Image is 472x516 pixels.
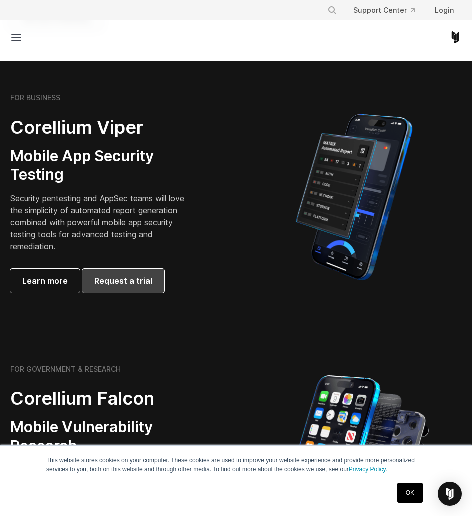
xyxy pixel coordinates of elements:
a: Request a trial [82,269,164,293]
button: Search [323,1,341,19]
h6: FOR GOVERNMENT & RESEARCH [10,365,121,374]
h3: Mobile Vulnerability Research [10,418,212,455]
img: Corellium MATRIX automated report on iPhone showing app vulnerability test results across securit... [279,109,429,285]
p: This website stores cookies on your computer. These cookies are used to improve your website expe... [46,456,426,474]
h6: FOR BUSINESS [10,93,60,102]
p: Security pentesting and AppSec teams will love the simplicity of automated report generation comb... [10,192,188,252]
span: Learn more [22,275,68,287]
span: Request a trial [94,275,152,287]
h2: Corellium Falcon [10,387,212,410]
a: Login [427,1,462,19]
a: Corellium Home [449,31,462,43]
h3: Mobile App Security Testing [10,147,188,184]
a: Learn more [10,269,80,293]
a: Privacy Policy. [349,466,387,473]
div: Navigation Menu [319,1,462,19]
a: Support Center [345,1,423,19]
a: OK [397,483,423,503]
h2: Corellium Viper [10,116,188,139]
div: Open Intercom Messenger [438,482,462,506]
